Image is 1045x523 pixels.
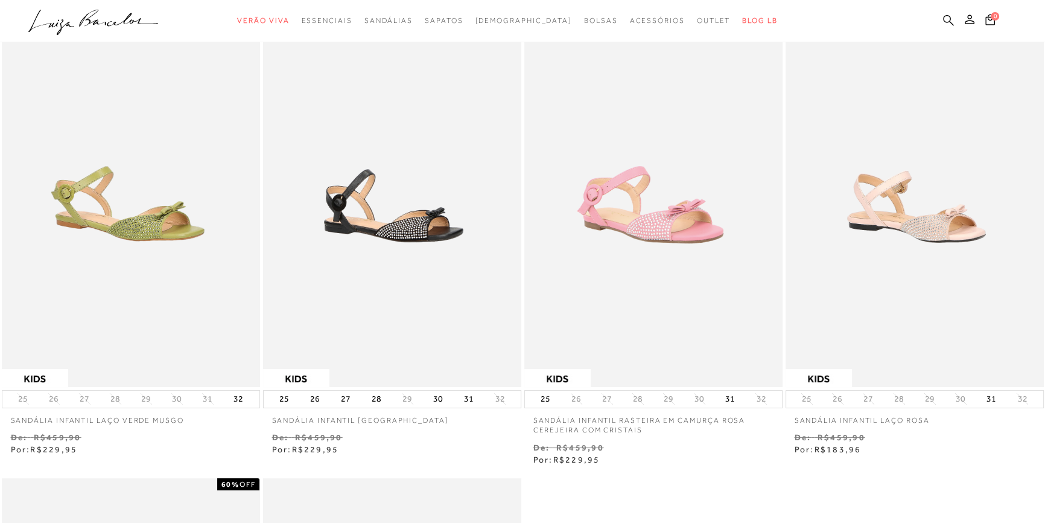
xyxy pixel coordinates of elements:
span: Por: [272,444,339,454]
a: categoryNavScreenReaderText [584,10,618,32]
span: R$229,95 [30,444,77,454]
button: 29 [138,393,154,405]
button: 32 [230,391,247,408]
button: 30 [691,393,708,405]
button: 27 [860,393,877,405]
img: SANDÁLIA INFANTIL RASTEIRA EM CAMURÇA ROSA CEREJEIRA COM CRISTAIS [526,1,781,385]
img: selo_estatico.jpg [786,369,852,387]
button: 31 [199,393,216,405]
button: 0 [982,13,999,30]
button: 31 [722,391,738,408]
button: 26 [568,393,585,405]
span: R$183,96 [814,444,861,454]
button: 27 [76,393,93,405]
small: R$459,90 [556,443,604,452]
button: 27 [337,391,354,408]
small: De: [272,432,289,442]
button: 30 [430,391,446,408]
span: [DEMOGRAPHIC_DATA] [475,16,572,25]
button: 30 [168,393,185,405]
span: Por: [795,444,862,454]
span: Verão Viva [237,16,289,25]
span: R$229,95 [553,455,600,464]
span: Por: [11,444,78,454]
strong: 60% [221,480,240,489]
a: SANDÁLIA INFANTIL LAÇO VERDE MUSGO [2,408,260,426]
button: 27 [599,393,615,405]
a: categoryNavScreenReaderText [630,10,685,32]
span: Outlet [697,16,731,25]
button: 26 [307,391,323,408]
button: 25 [537,391,554,408]
a: categoryNavScreenReaderText [697,10,731,32]
button: 29 [921,393,938,405]
span: BLOG LB [742,16,777,25]
small: De: [533,443,550,452]
a: noSubCategoriesText [475,10,572,32]
img: selo_estatico.jpg [263,369,329,387]
span: Por: [533,455,600,464]
a: SANDÁLIA INFANTIL RASTEIRA EM CAMURÇA ROSA CEREJEIRA COM CRISTAIS [524,408,783,436]
small: R$459,90 [34,432,81,442]
a: SANDÁLIA INFANTIL LAÇO ROSA [786,408,1044,426]
img: SANDÁLIA INFANTIL LAÇO VERDE MUSGO [3,1,259,385]
a: BLOG LB [742,10,777,32]
span: Acessórios [630,16,685,25]
img: selo_estatico.jpg [524,369,591,387]
button: 26 [829,393,846,405]
button: 31 [460,391,477,408]
button: 32 [1014,393,1031,405]
a: categoryNavScreenReaderText [237,10,289,32]
span: Sandálias [364,16,413,25]
a: SANDÁLIA INFANTIL [GEOGRAPHIC_DATA] [263,408,521,426]
button: 32 [491,393,508,405]
span: Bolsas [584,16,618,25]
button: 25 [14,393,31,405]
button: 25 [276,391,293,408]
button: 31 [983,391,1000,408]
span: R$229,95 [291,444,338,454]
small: De: [795,432,812,442]
button: 29 [660,393,677,405]
button: 30 [952,393,969,405]
span: Sapatos [425,16,463,25]
small: R$459,90 [818,432,865,442]
button: 28 [629,393,646,405]
button: 28 [368,391,385,408]
a: categoryNavScreenReaderText [301,10,352,32]
span: 0 [991,12,999,21]
small: R$459,90 [295,432,343,442]
span: OFF [240,480,256,489]
small: De: [11,432,28,442]
button: 25 [798,393,815,405]
img: SANDÁLIA INFANTIL LAÇO ROSA [787,1,1043,385]
span: Essenciais [301,16,352,25]
button: 29 [399,393,416,405]
a: categoryNavScreenReaderText [364,10,413,32]
a: categoryNavScreenReaderText [425,10,463,32]
button: 32 [752,393,769,405]
button: 28 [107,393,124,405]
img: SANDÁLIA INFANTIL LAÇO PRETO [264,1,520,385]
button: 26 [45,393,62,405]
img: selo_estatico.jpg [2,369,68,387]
button: 28 [891,393,907,405]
